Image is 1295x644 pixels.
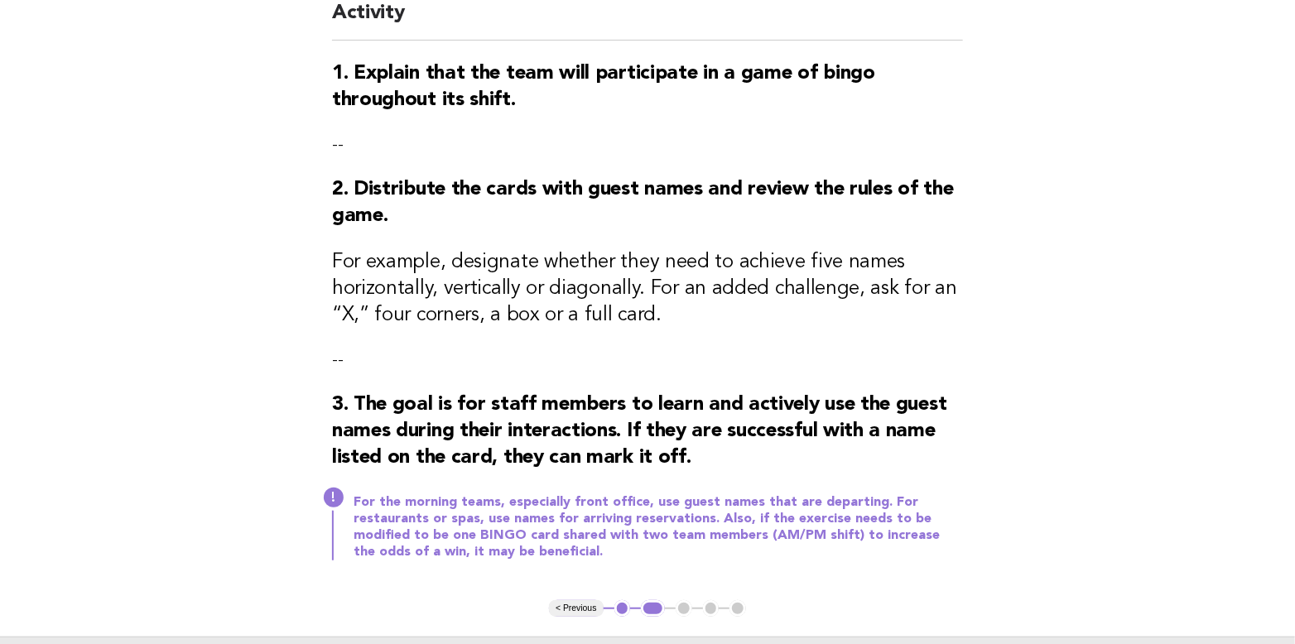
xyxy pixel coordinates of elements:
button: < Previous [549,600,603,617]
p: -- [332,133,963,156]
strong: 1. Explain that the team will participate in a game of bingo throughout its shift. [332,64,875,110]
strong: 2. Distribute the cards with guest names and review the rules of the game. [332,180,954,226]
strong: 3. The goal is for staff members to learn and actively use the guest names during their interacti... [332,395,947,468]
h3: For example, designate whether they need to achieve five names horizontally, vertically or diagon... [332,249,963,329]
button: 2 [641,600,665,617]
p: For the morning teams, especially front office, use guest names that are departing. For restauran... [354,494,963,560]
p: -- [332,348,963,372]
button: 1 [614,600,631,617]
